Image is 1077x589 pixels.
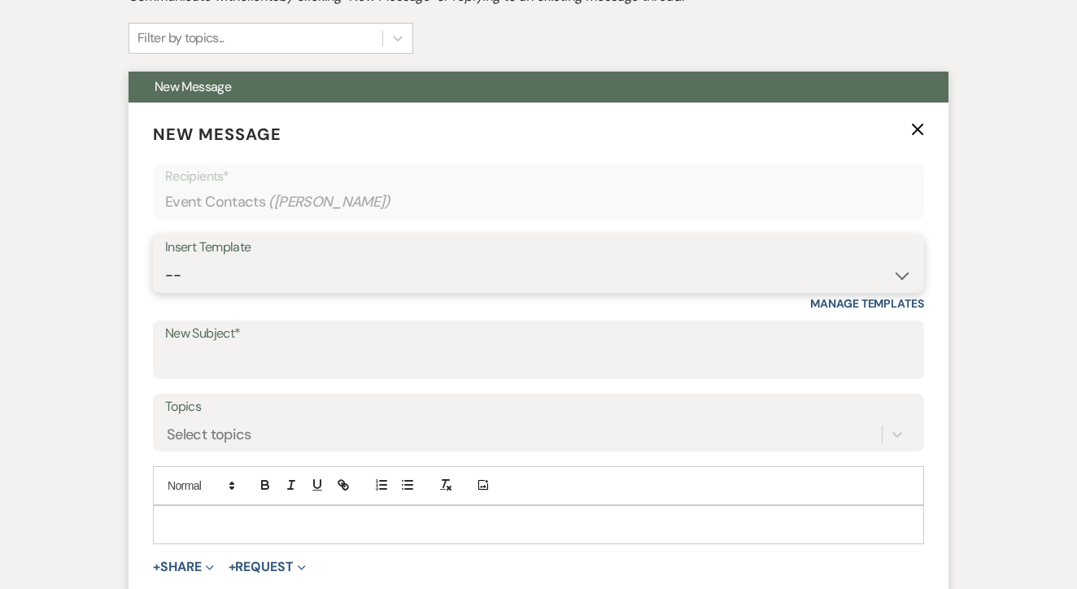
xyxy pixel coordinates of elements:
a: Manage Templates [810,296,924,311]
span: New Message [153,124,281,145]
div: Filter by topics... [137,28,225,48]
label: Topics [165,395,912,419]
span: New Message [155,78,231,95]
div: Select topics [167,423,251,445]
span: + [229,561,236,574]
p: Recipients* [165,166,912,187]
label: New Subject* [165,322,912,346]
button: Share [153,561,214,574]
button: Request [229,561,306,574]
span: ( [PERSON_NAME] ) [268,191,390,213]
div: Insert Template [165,236,912,260]
span: + [153,561,160,574]
div: Event Contacts [165,186,912,218]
